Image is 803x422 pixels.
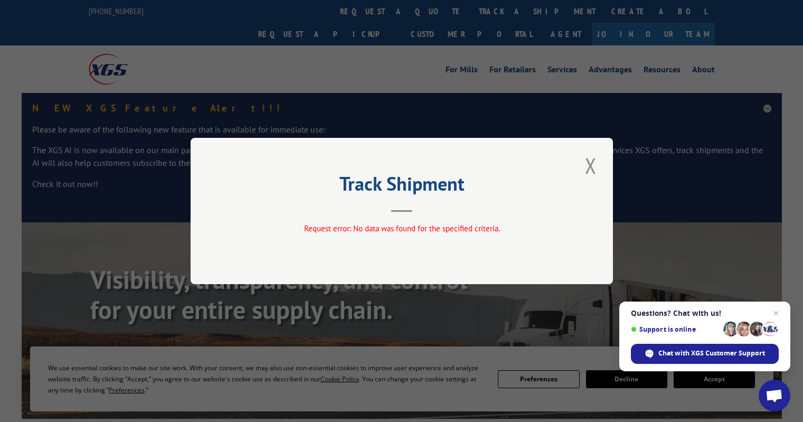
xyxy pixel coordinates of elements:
span: Request error: No data was found for the specified criteria. [304,223,499,233]
h2: Track Shipment [243,176,560,196]
span: Chat with XGS Customer Support [631,344,779,364]
span: Questions? Chat with us! [631,309,779,317]
a: Open chat [759,380,790,411]
button: Close modal [582,151,600,180]
span: Support is online [631,325,720,333]
span: Chat with XGS Customer Support [658,349,765,358]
